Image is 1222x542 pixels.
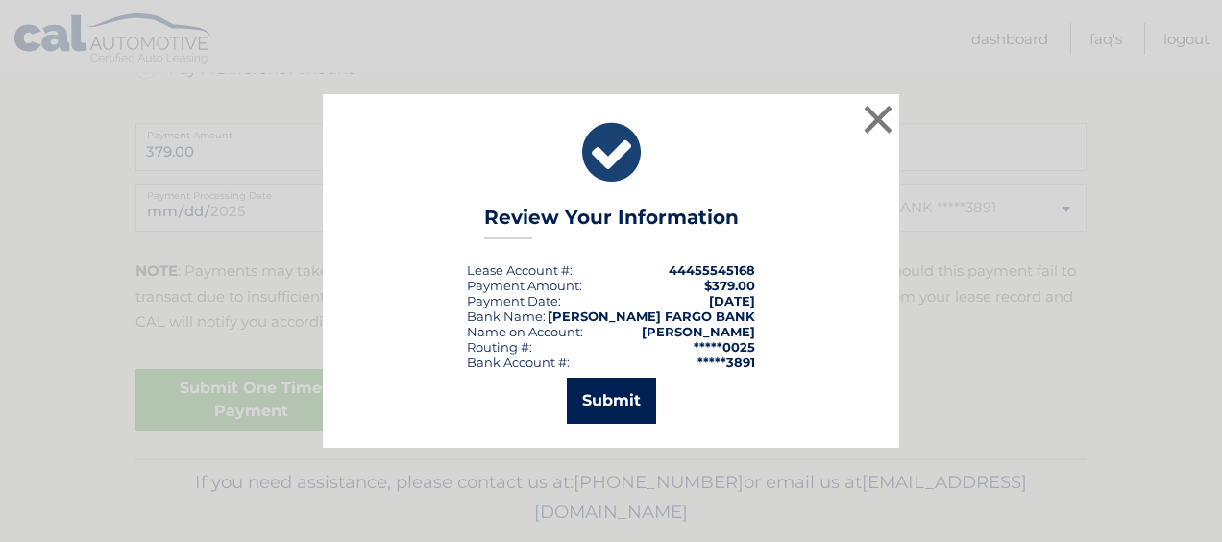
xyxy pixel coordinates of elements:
span: Payment Date [467,293,558,308]
strong: [PERSON_NAME] [642,324,755,339]
div: Bank Account #: [467,355,570,370]
div: : [467,293,561,308]
span: [DATE] [709,293,755,308]
button: Submit [567,378,656,424]
div: Lease Account #: [467,262,573,278]
span: $379.00 [704,278,755,293]
div: Routing #: [467,339,532,355]
h3: Review Your Information [484,206,739,239]
div: Name on Account: [467,324,583,339]
div: Payment Amount: [467,278,582,293]
strong: 44455545168 [669,262,755,278]
strong: [PERSON_NAME] FARGO BANK [548,308,755,324]
div: Bank Name: [467,308,546,324]
button: × [859,100,897,138]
